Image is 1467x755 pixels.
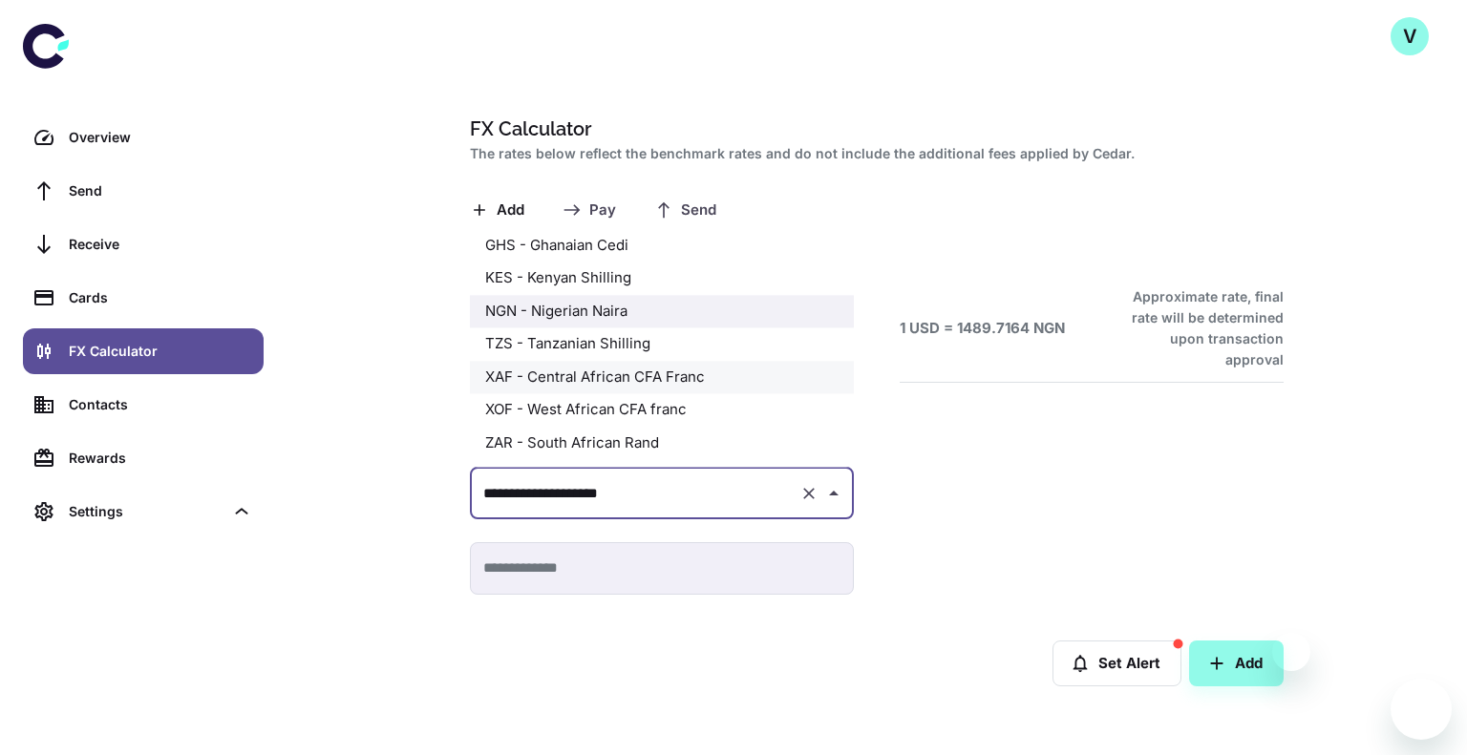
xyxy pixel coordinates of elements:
span: Add [497,201,524,220]
div: Rewards [69,448,252,469]
button: V [1391,17,1429,55]
span: Pay [589,201,616,220]
button: Set Alert [1052,640,1181,686]
li: ZAR - South African Rand [470,427,854,460]
div: Settings [69,501,223,522]
div: Settings [23,489,264,535]
li: XOF - West African CFA franc [470,393,854,427]
div: Overview [69,127,252,148]
li: KES - Kenyan Shilling [470,262,854,295]
li: TZS - Tanzanian Shilling [470,327,854,361]
h1: FX Calculator [470,115,1276,143]
a: Receive [23,221,264,267]
a: Contacts [23,382,264,428]
div: Send [69,180,252,201]
a: Send [23,168,264,214]
li: XAF - Central African CFA Franc [470,361,854,394]
div: FX Calculator [69,341,252,362]
h6: Approximate rate, final rate will be determined upon transaction approval [1111,286,1284,370]
iframe: Close message [1272,633,1310,671]
button: Close [820,480,847,507]
h2: The rates below reflect the benchmark rates and do not include the additional fees applied by Cedar. [470,143,1276,164]
h6: 1 USD = 1489.7164 NGN [900,318,1065,340]
li: NGN - Nigerian Naira [470,295,854,328]
div: Contacts [69,394,252,415]
button: Add [1189,640,1284,686]
a: Rewards [23,435,264,481]
div: Receive [69,234,252,255]
button: Clear [796,480,822,507]
div: Cards [69,287,252,308]
span: Send [681,201,716,220]
li: GHS - Ghanaian Cedi [470,229,854,262]
a: Overview [23,115,264,160]
a: Cards [23,275,264,321]
iframe: Button to launch messaging window [1391,679,1452,740]
a: FX Calculator [23,328,264,374]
